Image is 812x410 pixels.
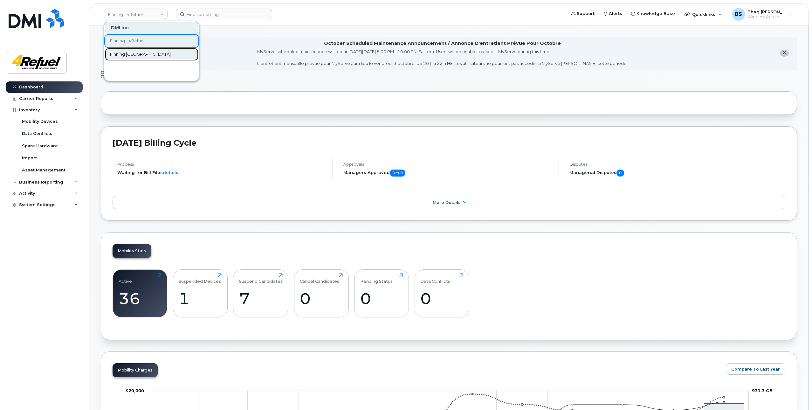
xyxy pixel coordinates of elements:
h2: [DATE] Billing Cycle [113,138,785,148]
div: MyServe scheduled maintenance will occur [DATE][DATE] 8:00 PM - 10:00 PM Eastern. Users will be u... [257,49,628,66]
div: Cancel Candidates [300,273,339,284]
div: 0 [300,289,343,308]
div: 36 [119,289,162,308]
a: Data Conflicts0 [420,273,463,314]
h5: Managers Approved [343,170,553,177]
g: $0 [126,388,144,393]
div: 0 [420,289,463,308]
div: Suspend Candidates [239,273,283,284]
span: Finning - 4Refuel [110,38,145,44]
button: close notification [780,50,789,57]
tspan: $20,000 [126,388,144,393]
a: Pending Status0 [360,273,403,314]
h5: Managerial Disputes [569,170,785,177]
div: October Scheduled Maintenance Announcement / Annonce D'entretient Prévue Pour Octobre [324,40,561,47]
div: 1 [179,289,222,308]
div: Pending Status [360,273,393,284]
a: Suspend Candidates7 [239,273,283,314]
h4: Process [117,162,327,167]
span: Finning [GEOGRAPHIC_DATA] [110,51,171,58]
iframe: Messenger Launcher [784,382,807,405]
a: Finning [GEOGRAPHIC_DATA] [105,48,198,61]
div: Data Conflicts [420,273,450,284]
a: Cancel Candidates0 [300,273,343,314]
a: Suspended Devices1 [179,273,222,314]
span: 0 of 0 [390,170,405,177]
div: DMI Inc [105,22,198,34]
div: Suspended Devices [179,273,221,284]
h4: Approvals [343,162,553,167]
button: Compare To Last Year [726,363,785,375]
div: 7 [239,289,283,308]
a: Finning - 4Refuel [105,35,198,47]
div: Active [119,273,132,284]
a: details [163,170,178,175]
h4: Disputes [569,162,785,167]
span: 0 [616,170,624,177]
tspan: 931.3 GB [752,388,773,393]
a: Active36 [119,273,162,314]
span: Compare To Last Year [731,366,780,372]
span: More Details [433,200,461,205]
div: 0 [360,289,403,308]
li: Waiting for Bill Files [117,170,327,176]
